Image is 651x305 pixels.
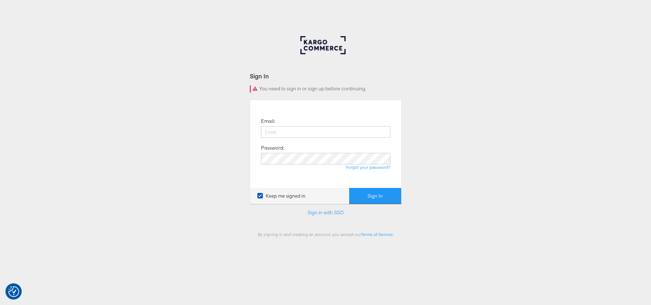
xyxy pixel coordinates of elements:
div: Sign In [250,72,402,80]
div: You need to sign in or sign up before continuing. [250,85,402,93]
label: Password: [261,145,284,151]
img: Revisit consent button [8,286,19,297]
a: Forgot your password? [346,164,390,170]
label: Keep me signed in [257,193,305,199]
button: Consent Preferences [8,286,19,297]
label: Email: [261,118,275,125]
button: Sign In [349,188,401,204]
input: Email [261,126,390,138]
a: Sign in with SSO [308,209,344,216]
div: By signing in and creating an account, you accept our . [250,232,402,237]
a: Terms of Service [361,232,393,237]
